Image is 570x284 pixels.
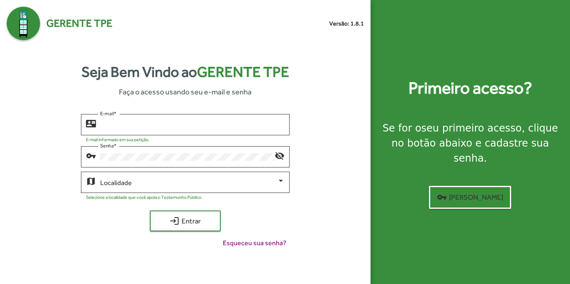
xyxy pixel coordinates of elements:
img: Logo Gerente [7,7,40,40]
span: [PERSON_NAME] [437,190,503,205]
span: Gerente TPE [197,63,289,80]
span: Esqueceu sua senha? [223,238,286,248]
strong: Seja Bem Vindo ao [81,61,289,83]
strong: seu primeiro acesso [421,122,522,134]
mat-icon: vpn_key [86,150,96,160]
button: Entrar [150,210,221,231]
small: Versão: 1.8.1 [329,19,364,28]
mat-icon: contact_mail [86,118,96,128]
button: [PERSON_NAME] [429,186,511,209]
span: Faça o acesso usando seu e-mail e senha [119,86,252,97]
div: Se for o , clique no botão abaixo e cadastre sua senha. [381,121,560,166]
mat-icon: vpn_key [437,192,447,202]
mat-icon: map [86,176,96,186]
mat-icon: login [169,216,179,226]
mat-icon: visibility_off [275,150,285,160]
strong: Primeiro acesso? [409,76,532,101]
span: Entrar [157,213,213,228]
mat-hint: Selecione a localidade que você apoia o Testemunho Público. [86,195,202,200]
span: Gerente TPE [46,15,112,31]
mat-hint: E-mail informado em sua petição. [86,137,149,142]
